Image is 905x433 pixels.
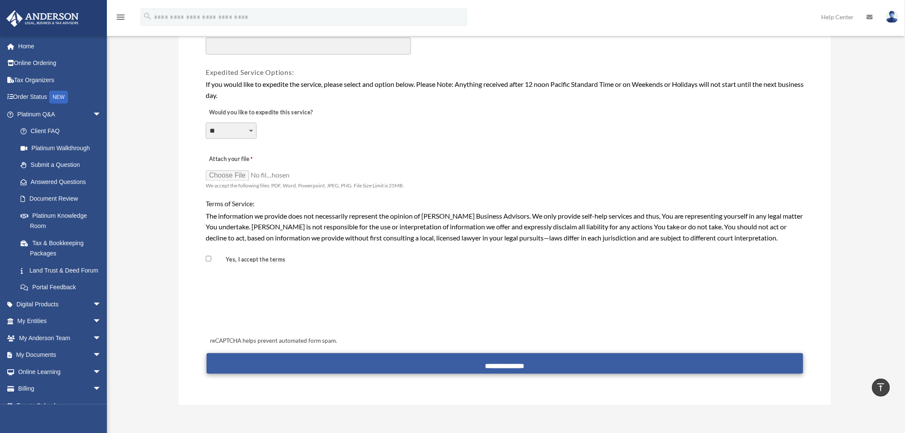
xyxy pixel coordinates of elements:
h4: Terms of Service: [206,199,804,209]
div: The information we provide does not necessarily represent the opinion of [PERSON_NAME] Business A... [206,211,804,244]
a: Document Review [12,190,110,208]
a: Order StatusNEW [6,89,114,106]
a: Events Calendar [6,397,114,414]
span: arrow_drop_down [93,296,110,313]
label: Yes, I accept the terms [213,256,289,264]
label: Would you like to expedite this service? [206,107,315,119]
a: Portal Feedback [12,279,114,296]
a: Platinum Knowledge Room [12,207,114,234]
span: arrow_drop_down [93,363,110,381]
span: arrow_drop_down [93,313,110,330]
a: Billingarrow_drop_down [6,380,114,397]
a: Tax Organizers [6,71,114,89]
span: arrow_drop_down [93,329,110,347]
i: search [143,12,152,21]
i: menu [115,12,126,22]
span: arrow_drop_down [93,380,110,398]
iframe: reCAPTCHA [207,286,337,319]
span: We accept the following files: PDF, Word, Powerpoint, JPEG, PNG. File Size Limit is 25MB. [206,183,404,189]
div: reCAPTCHA helps prevent automated form spam. [207,336,803,347]
span: arrow_drop_down [93,347,110,364]
label: Attach your file [206,154,291,166]
a: Land Trust & Deed Forum [12,262,114,279]
a: Platinum Q&Aarrow_drop_down [6,106,114,123]
a: My Documentsarrow_drop_down [6,347,114,364]
div: If you would like to expedite the service, please select and option below. Please Note: Anything ... [206,79,804,101]
a: Submit a Question [12,157,114,174]
a: vertical_align_top [872,379,890,397]
a: Digital Productsarrow_drop_down [6,296,114,313]
span: arrow_drop_down [93,106,110,123]
a: Client FAQ [12,123,114,140]
img: User Pic [886,11,899,23]
a: My Entitiesarrow_drop_down [6,313,114,330]
a: Home [6,38,114,55]
a: Online Ordering [6,55,114,72]
img: Anderson Advisors Platinum Portal [4,10,81,27]
div: NEW [49,91,68,104]
a: Answered Questions [12,173,114,190]
a: Online Learningarrow_drop_down [6,363,114,380]
a: Platinum Walkthrough [12,139,114,157]
a: My Anderson Teamarrow_drop_down [6,329,114,347]
a: menu [115,15,126,22]
i: vertical_align_top [876,382,886,392]
span: Expedited Service Options: [206,68,294,77]
a: Tax & Bookkeeping Packages [12,234,114,262]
